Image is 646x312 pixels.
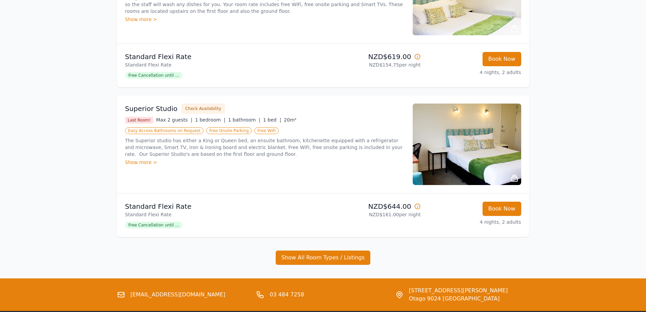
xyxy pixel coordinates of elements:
[483,52,521,66] button: Book Now
[125,159,405,166] div: Show more >
[409,287,508,295] span: [STREET_ADDRESS][PERSON_NAME]
[125,222,182,228] span: Free Cancellation until ...
[125,104,178,113] h3: Superior Studio
[326,52,421,61] p: NZD$619.00
[125,16,405,23] div: Show more >
[284,117,296,123] span: 20m²
[276,251,371,265] button: Show All Room Types / Listings
[125,72,182,79] span: Free Cancellation until ...
[125,202,320,211] p: Standard Flexi Rate
[125,137,405,158] p: The Superior studio has either a King or Queen bed, an ensuite bathroom, kitchenette equipped wit...
[326,202,421,211] p: NZD$644.00
[156,117,192,123] span: Max 2 guests |
[181,104,225,114] button: Check Availability
[125,61,320,68] p: Standard Flexi Rate
[228,117,260,123] span: 1 bathroom |
[326,61,421,68] p: NZD$154.75 per night
[326,211,421,218] p: NZD$161.00 per night
[125,117,154,124] span: Last Room!
[206,127,252,134] span: Free Onsite Parking
[131,291,226,299] a: [EMAIL_ADDRESS][DOMAIN_NAME]
[483,202,521,216] button: Book Now
[125,211,320,218] p: Standard Flexi Rate
[263,117,281,123] span: 1 bed |
[409,295,508,303] span: Otago 9024 [GEOGRAPHIC_DATA]
[125,127,204,134] span: Easy Access Bathrooms on Request
[195,117,226,123] span: 1 bedroom |
[254,127,279,134] span: Free WiFi
[270,291,304,299] a: 03 484 7258
[426,219,521,225] p: 4 nights, 2 adults
[125,52,320,61] p: Standard Flexi Rate
[426,69,521,76] p: 4 nights, 2 adults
